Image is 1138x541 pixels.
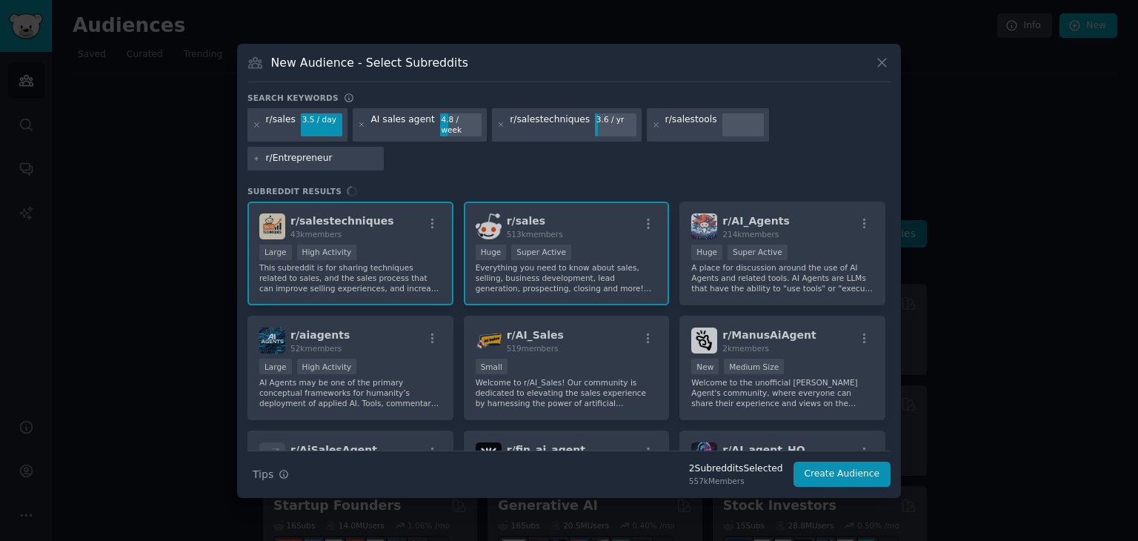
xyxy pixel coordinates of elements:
span: Subreddit Results [247,186,342,196]
div: 3.6 / yr [595,113,636,127]
div: AI sales agent [370,113,434,137]
input: New Keyword [266,152,379,165]
div: r/salestools [665,113,717,137]
button: Tips [247,462,294,488]
h3: New Audience - Select Subreddits [271,55,468,70]
span: Tips [253,467,273,482]
div: 3.5 / day [301,113,342,127]
div: 4.8 / week [440,113,482,137]
button: Create Audience [793,462,891,487]
div: r/sales [266,113,296,137]
div: 2 Subreddit s Selected [689,462,783,476]
div: r/salestechniques [510,113,590,137]
h3: Search keywords [247,93,339,103]
div: 557k Members [689,476,783,486]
